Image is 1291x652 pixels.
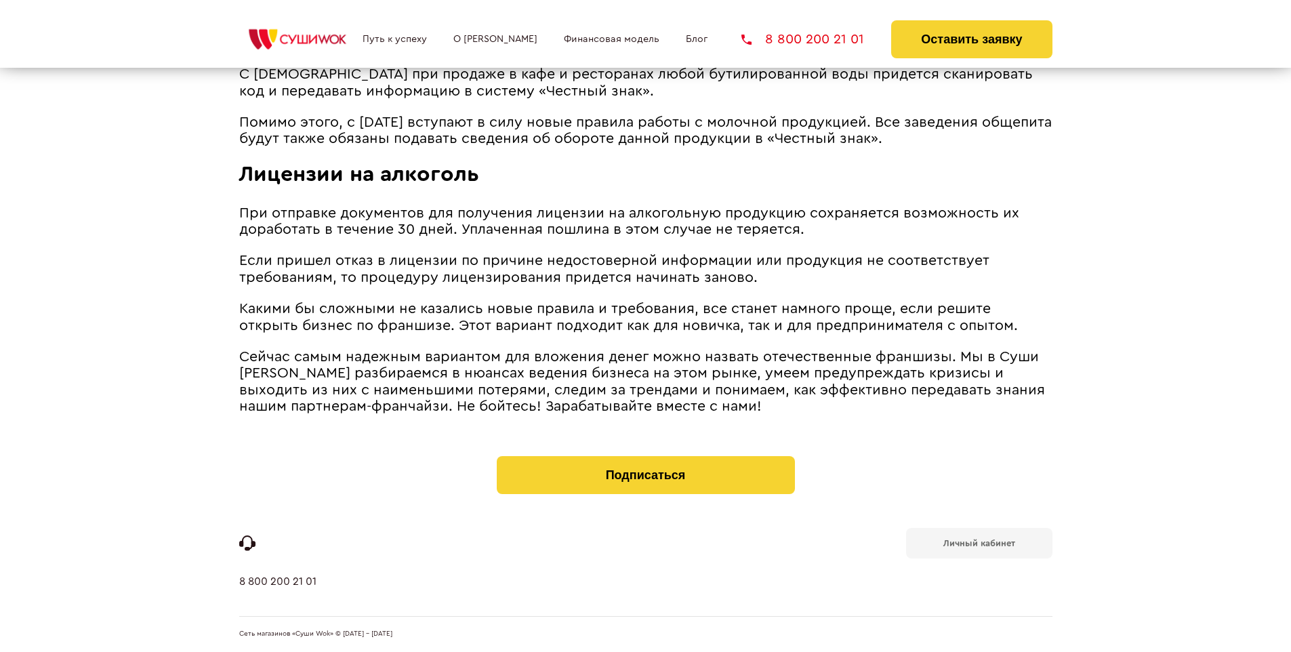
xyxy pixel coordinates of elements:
span: С [DEMOGRAPHIC_DATA] при продаже в кафе и ресторанах любой бутилированной воды придется сканирова... [239,67,1033,98]
span: Сеть магазинов «Суши Wok» © [DATE] - [DATE] [239,630,392,638]
span: Помимо этого, c [DATE] вступают в силу новые правила работы с молочной продукцией. Все заведения ... [239,115,1052,146]
button: Подписаться [497,456,795,494]
span: Какими бы сложными не казались новые правила и требования, все станет намного проще, если решите ... [239,302,1018,333]
a: О [PERSON_NAME] [453,34,537,45]
a: Финансовая модель [564,34,659,45]
span: 8 800 200 21 01 [765,33,864,46]
span: Если пришел отказ в лицензии по причине недостоверной информации или продукция не соответствует т... [239,253,989,285]
a: 8 800 200 21 01 [239,575,316,616]
span: Сейчас самым надежным вариантом для вложения денег можно назвать отечественные франшизы. Мы в Суш... [239,350,1045,414]
button: Оставить заявку [891,20,1052,58]
b: Личный кабинет [943,539,1015,548]
a: Блог [686,34,708,45]
span: При отправке документов для получения лицензии на алкогольную продукцию сохраняется возможность и... [239,206,1019,237]
a: 8 800 200 21 01 [741,33,864,46]
span: Лицензии на алкоголь [239,163,479,185]
a: Путь к успеху [363,34,427,45]
a: Личный кабинет [906,528,1052,558]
